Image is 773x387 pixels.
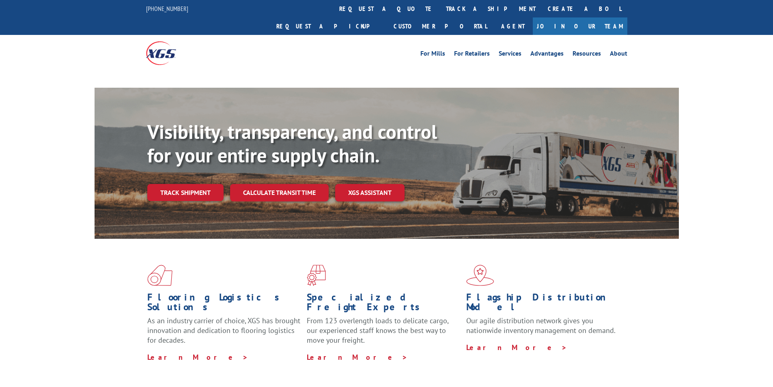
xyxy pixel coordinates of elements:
a: For Retailers [454,50,490,59]
h1: Flagship Distribution Model [466,292,620,316]
a: Agent [493,17,533,35]
a: About [610,50,627,59]
span: Our agile distribution network gives you nationwide inventory management on demand. [466,316,616,335]
p: From 123 overlength loads to delicate cargo, our experienced staff knows the best way to move you... [307,316,460,352]
span: As an industry carrier of choice, XGS has brought innovation and dedication to flooring logistics... [147,316,300,345]
a: Track shipment [147,184,224,201]
a: [PHONE_NUMBER] [146,4,188,13]
img: xgs-icon-total-supply-chain-intelligence-red [147,265,172,286]
a: Learn More > [466,343,567,352]
a: Learn More > [307,352,408,362]
a: Resources [573,50,601,59]
img: xgs-icon-focused-on-flooring-red [307,265,326,286]
a: Join Our Team [533,17,627,35]
h1: Specialized Freight Experts [307,292,460,316]
a: Services [499,50,521,59]
h1: Flooring Logistics Solutions [147,292,301,316]
a: Request a pickup [270,17,388,35]
a: Customer Portal [388,17,493,35]
b: Visibility, transparency, and control for your entire supply chain. [147,119,437,168]
a: Advantages [530,50,564,59]
a: XGS ASSISTANT [335,184,405,201]
img: xgs-icon-flagship-distribution-model-red [466,265,494,286]
a: Learn More > [147,352,248,362]
a: For Mills [420,50,445,59]
a: Calculate transit time [230,184,329,201]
